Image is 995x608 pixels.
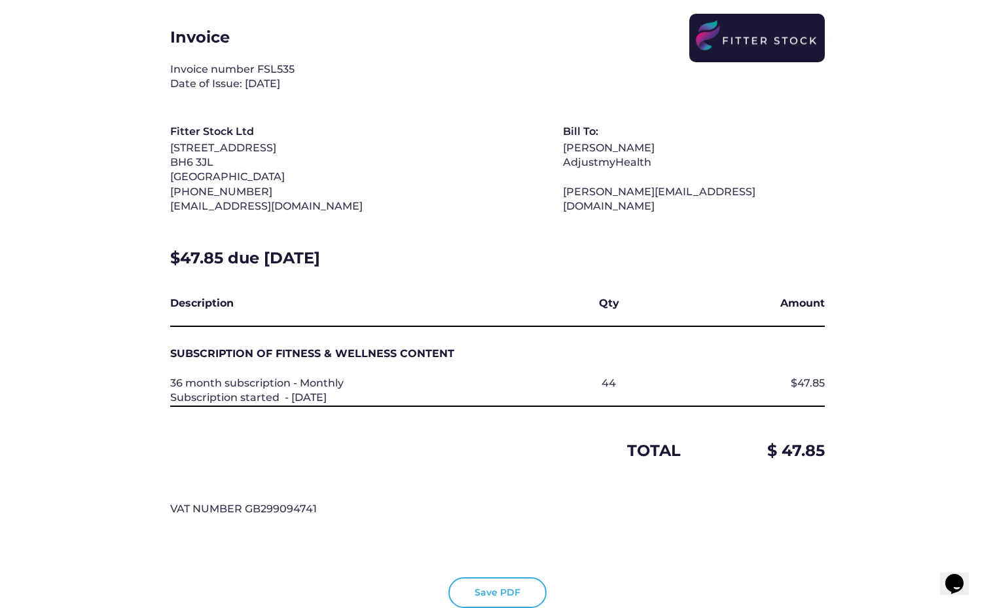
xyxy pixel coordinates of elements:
div: [STREET_ADDRESS] BH6 3JL [GEOGRAPHIC_DATA] [PHONE_NUMBER] [EMAIL_ADDRESS][DOMAIN_NAME] [170,141,363,214]
div: 44 [543,376,674,406]
div: Description [170,296,524,326]
div: $47.85 due [DATE] [170,247,825,276]
div: SUBSCRIPTION OF FITNESS & WELLNESS CONTENT [170,347,454,363]
div: Invoice number FSL535 Date of Issue: [DATE] [170,62,825,92]
div: $ 47.85 [694,440,825,462]
div: 36 month subscription - Monthly Subscription started - [DATE] [170,376,524,406]
div: TOTAL [170,440,681,469]
div: Amount [694,296,825,326]
div: VAT NUMBER GB299094741 [170,502,825,531]
div: Fitter Stock Ltd [170,124,254,141]
div: Qty [543,296,674,326]
div: Invoice [170,26,301,49]
div: [PERSON_NAME] AdjustmyHealth [PERSON_NAME][EMAIL_ADDRESS][DOMAIN_NAME] [563,141,759,214]
iframe: chat widget [940,556,982,595]
div: Bill To: [563,124,628,141]
div: $47.85 [694,376,825,392]
img: LOGO.svg [696,20,831,56]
